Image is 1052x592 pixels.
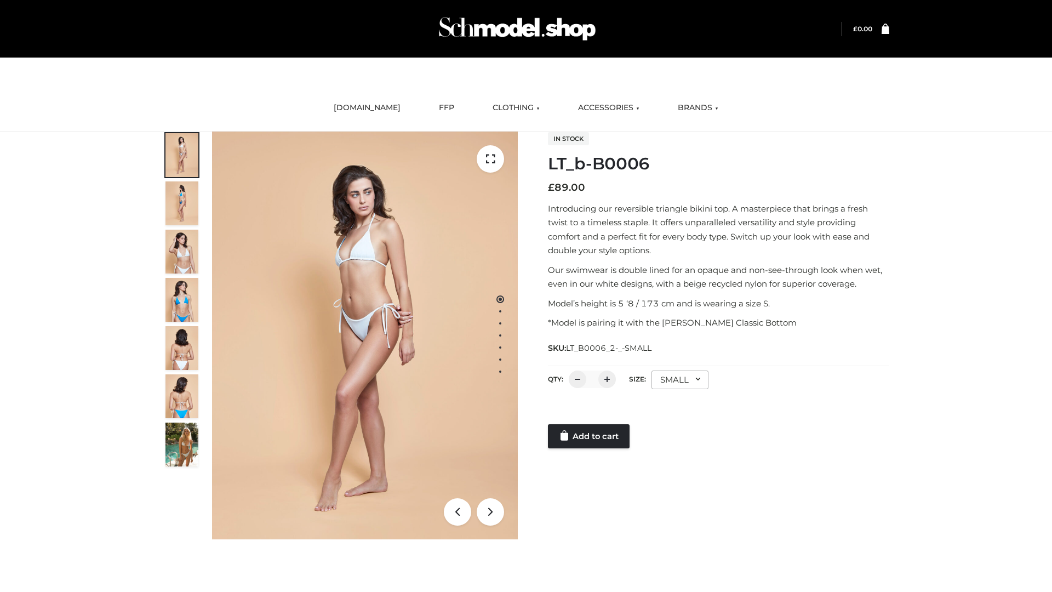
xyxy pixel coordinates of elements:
[165,374,198,418] img: ArielClassicBikiniTop_CloudNine_AzureSky_OW114ECO_8-scaled.jpg
[670,96,727,120] a: BRANDS
[548,181,585,193] bdi: 89.00
[484,96,548,120] a: CLOTHING
[548,263,889,291] p: Our swimwear is double lined for an opaque and non-see-through look when wet, even in our white d...
[853,25,857,33] span: £
[548,341,653,355] span: SKU:
[629,375,646,383] label: Size:
[325,96,409,120] a: [DOMAIN_NAME]
[212,132,518,539] img: ArielClassicBikiniTop_CloudNine_AzureSky_OW114ECO_1
[548,202,889,258] p: Introducing our reversible triangle bikini top. A masterpiece that brings a fresh twist to a time...
[548,424,630,448] a: Add to cart
[853,25,872,33] bdi: 0.00
[566,343,651,353] span: LT_B0006_2-_-SMALL
[165,133,198,177] img: ArielClassicBikiniTop_CloudNine_AzureSky_OW114ECO_1-scaled.jpg
[853,25,872,33] a: £0.00
[165,181,198,225] img: ArielClassicBikiniTop_CloudNine_AzureSky_OW114ECO_2-scaled.jpg
[548,154,889,174] h1: LT_b-B0006
[165,278,198,322] img: ArielClassicBikiniTop_CloudNine_AzureSky_OW114ECO_4-scaled.jpg
[165,230,198,274] img: ArielClassicBikiniTop_CloudNine_AzureSky_OW114ECO_3-scaled.jpg
[548,375,563,383] label: QTY:
[548,181,554,193] span: £
[165,326,198,370] img: ArielClassicBikiniTop_CloudNine_AzureSky_OW114ECO_7-scaled.jpg
[435,7,599,50] img: Schmodel Admin 964
[570,96,648,120] a: ACCESSORIES
[431,96,462,120] a: FFP
[548,316,889,330] p: *Model is pairing it with the [PERSON_NAME] Classic Bottom
[548,297,889,311] p: Model’s height is 5 ‘8 / 173 cm and is wearing a size S.
[548,132,589,145] span: In stock
[165,423,198,466] img: Arieltop_CloudNine_AzureSky2.jpg
[651,371,708,389] div: SMALL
